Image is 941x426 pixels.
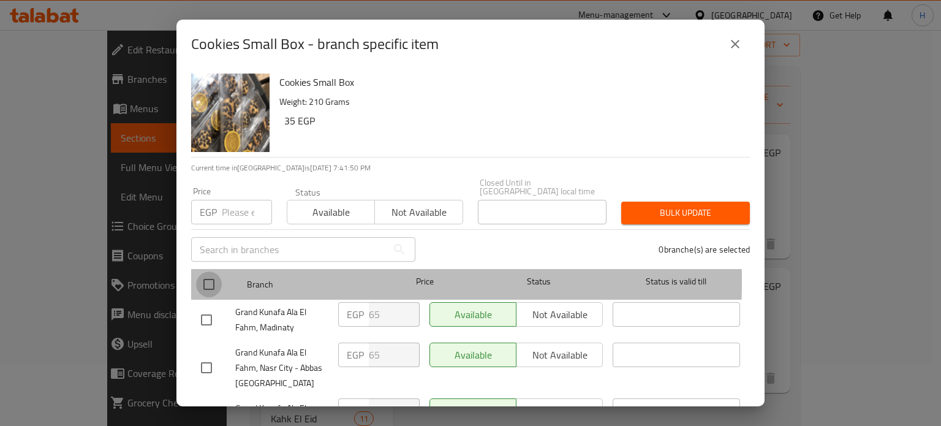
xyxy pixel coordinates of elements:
input: Search in branches [191,237,387,262]
input: Please enter price [369,343,420,367]
span: Not available [380,203,458,221]
span: Available [292,203,370,221]
span: Grand Kunafa Ala El Fahm, Nasr City - Abbas [GEOGRAPHIC_DATA] [235,345,328,391]
p: 0 branche(s) are selected [659,243,750,256]
button: Available [287,200,375,224]
img: Cookies Small Box [191,74,270,152]
p: EGP [347,348,364,362]
span: Price [384,274,466,289]
span: Grand Kunafa Ala El Fahm, Madinaty [235,305,328,335]
h6: Cookies Small Box [279,74,740,91]
span: Status [475,274,603,289]
h6: 35 EGP [284,112,740,129]
p: EGP [347,403,364,418]
button: Not available [374,200,463,224]
span: Bulk update [631,205,740,221]
input: Please enter price [369,302,420,327]
h2: Cookies Small Box - branch specific item [191,34,439,54]
p: Current time in [GEOGRAPHIC_DATA] is [DATE] 7:41:50 PM [191,162,750,173]
input: Please enter price [369,398,420,423]
p: Weight: 210 Grams [279,94,740,110]
input: Please enter price [222,200,272,224]
span: Branch [247,277,374,292]
p: EGP [200,205,217,219]
button: Bulk update [621,202,750,224]
span: Status is valid till [613,274,740,289]
p: EGP [347,307,364,322]
button: close [720,29,750,59]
